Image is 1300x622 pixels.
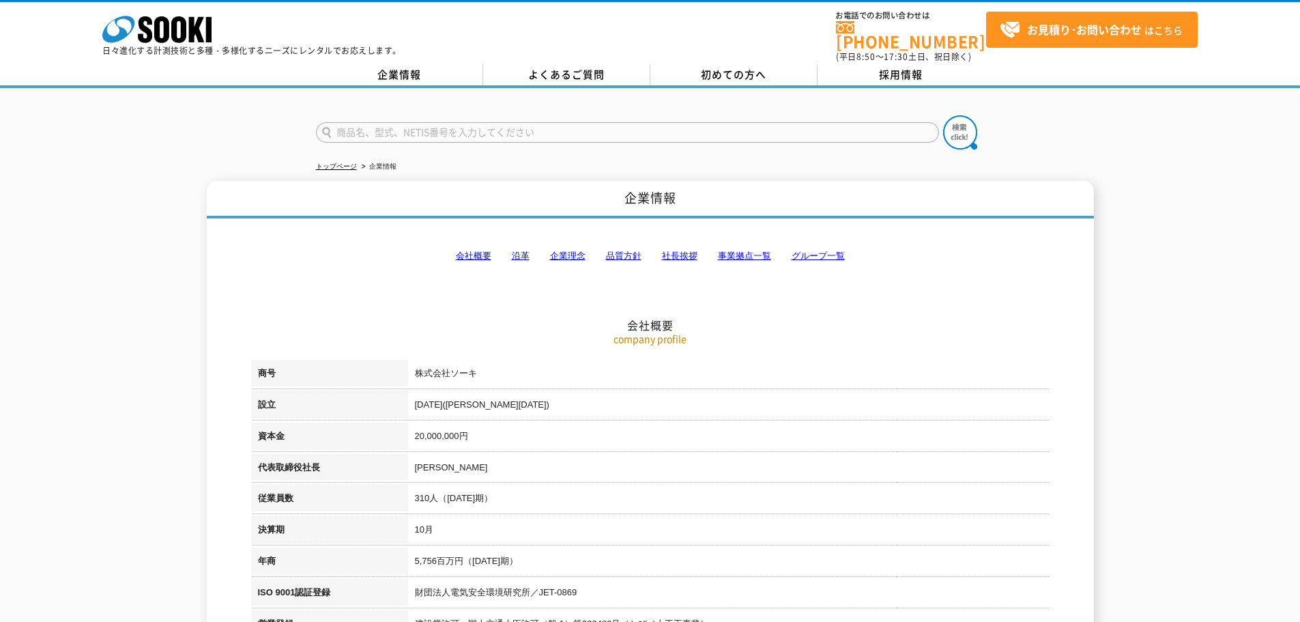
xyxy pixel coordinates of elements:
a: 事業拠点一覧 [718,251,771,261]
img: btn_search.png [943,115,977,150]
a: トップページ [316,162,357,170]
th: 決算期 [251,516,408,548]
th: 代表取締役社長 [251,454,408,485]
a: 沿革 [512,251,530,261]
h2: 会社概要 [251,182,1050,333]
td: [DATE]([PERSON_NAME][DATE]) [408,391,1050,423]
h1: 企業情報 [207,181,1094,218]
span: お電話でのお問い合わせは [836,12,986,20]
th: ISO 9001認証登録 [251,579,408,610]
a: 企業情報 [316,65,483,85]
li: 企業情報 [359,160,396,174]
p: company profile [251,332,1050,346]
a: 社長挨拶 [662,251,697,261]
a: 初めての方へ [650,65,818,85]
a: 採用情報 [818,65,985,85]
span: 17:30 [884,51,908,63]
strong: お見積り･お問い合わせ [1027,21,1142,38]
a: 品質方針 [606,251,641,261]
input: 商品名、型式、NETIS番号を入力してください [316,122,939,143]
td: 310人（[DATE]期） [408,485,1050,516]
td: [PERSON_NAME] [408,454,1050,485]
a: お見積り･お問い合わせはこちら [986,12,1198,48]
span: はこちら [1000,20,1183,40]
a: 企業理念 [550,251,586,261]
a: 会社概要 [456,251,491,261]
td: 10月 [408,516,1050,548]
a: [PHONE_NUMBER] [836,21,986,49]
td: 5,756百万円（[DATE]期） [408,548,1050,579]
p: 日々進化する計測技術と多種・多様化するニーズにレンタルでお応えします。 [102,46,401,55]
td: 株式会社ソーキ [408,360,1050,391]
span: 初めての方へ [701,67,766,82]
th: 年商 [251,548,408,579]
td: 財団法人電気安全環境研究所／JET-0869 [408,579,1050,610]
th: 設立 [251,391,408,423]
th: 従業員数 [251,485,408,516]
span: 8:50 [856,51,876,63]
td: 20,000,000円 [408,423,1050,454]
th: 資本金 [251,423,408,454]
a: グループ一覧 [792,251,845,261]
a: よくあるご質問 [483,65,650,85]
th: 商号 [251,360,408,391]
span: (平日 ～ 土日、祝日除く) [836,51,971,63]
